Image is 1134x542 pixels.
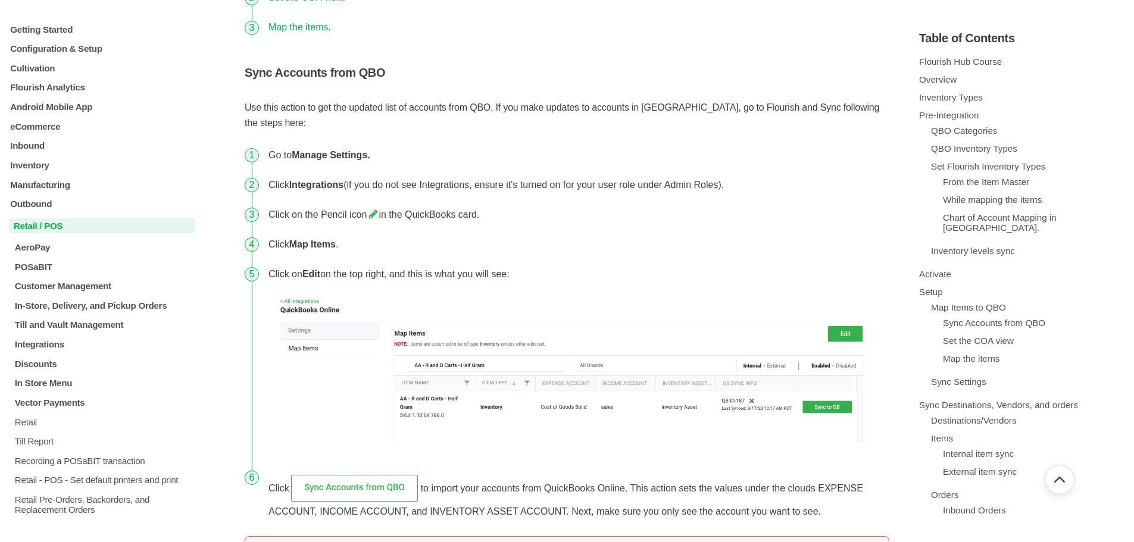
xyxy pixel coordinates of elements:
[264,463,889,527] li: Click to import your accounts from QuickBooks Online. This action sets the values under the cloud...
[931,377,986,387] a: Sync Settings
[264,170,889,200] li: Click (if you do not see Integrations, ensure it's turned on for your user role under Admin Roles).
[1045,465,1074,494] button: Go back to top of document
[9,261,195,271] a: POSaBIT
[9,281,195,291] a: Customer Management
[943,212,1057,233] a: Chart of Account Mapping in [GEOGRAPHIC_DATA].
[14,416,195,427] p: Retail
[9,397,195,408] a: Vector Payments
[9,82,195,92] a: Flourish Analytics
[9,62,195,73] a: Cultivation
[9,319,195,330] a: Till and Vault Management
[919,269,951,279] a: Activate
[14,319,195,330] p: Till and Vault Management
[931,246,1015,256] a: Inventory levels sync
[943,505,1006,515] a: Inbound Orders
[931,490,958,500] a: Orders
[14,281,195,291] p: Customer Management
[9,300,195,311] a: In-Store, Delivery, and Pickup Orders
[14,436,195,446] p: Till Report
[9,140,195,151] a: Inbound
[14,242,195,252] p: AeroPay
[919,12,1125,524] section: Table of Contents
[245,100,889,131] p: Use this action to get the updated list of accounts from QBO. If you make updates to accounts in ...
[14,456,195,466] p: Recording a POSaBIT transaction
[9,179,195,189] a: Manufacturing
[943,177,1029,187] a: From the Item Master
[9,378,195,388] a: In Store Menu
[302,269,320,279] strong: Edit
[14,339,195,349] p: Integrations
[9,494,195,515] a: Retail Pre-Orders, Backorders, and Replacement Orders
[9,102,195,112] a: Android Mobile App
[9,339,195,349] a: Integrations
[289,239,336,249] strong: Map Items
[264,259,889,463] li: Click on on the top right, and this is what you will see:
[943,449,1014,459] a: Internal item sync
[367,209,379,221] img: screenshot-2023-08-02-at-3-27-24-pm.png
[14,494,195,515] p: Retail Pre-Orders, Backorders, and Replacement Orders
[292,150,370,160] strong: Manage Settings.
[289,180,344,190] strong: Integrations
[931,415,1017,425] a: Destinations/Vendors
[919,400,1078,410] a: Sync Destinations, Vendors, and orders
[931,302,1006,312] a: Map Items to QBO
[9,456,195,466] a: Recording a POSaBIT transaction
[931,126,997,136] a: QBO Categories
[14,378,195,388] p: In Store Menu
[9,358,195,368] a: Discounts
[14,261,195,271] p: POSaBIT
[9,242,195,252] a: AeroPay
[9,24,195,34] a: Getting Started
[919,32,1125,45] h5: Table of Contents
[943,336,1014,346] a: Set the COA view
[9,43,195,54] a: Configuration & Setup
[264,12,889,42] li: .
[931,143,1017,153] a: QBO Inventory Types
[268,292,885,442] img: aaaa.png
[919,110,979,120] a: Pre-Integration
[919,57,1002,67] a: Flourish Hub Course
[931,433,953,443] a: Items
[943,523,1013,533] a: Outbound Orders
[919,287,943,297] a: Setup
[919,74,957,84] a: Overview
[943,466,1017,477] a: External item sync
[943,353,999,364] a: Map the items
[289,472,421,506] img: screenshot-2023-08-02-at-12-43-24-pm.png
[9,160,195,170] a: Inventory
[943,318,1045,328] a: Sync Accounts from QBO
[9,199,195,209] a: Outbound
[9,218,195,233] a: Retail / POS
[264,200,889,230] li: Click on the Pencil icon in the QuickBooks card.
[943,195,1042,205] a: While mapping the items
[9,416,195,427] a: Retail
[919,92,983,102] a: Inventory Types
[14,358,195,368] p: Discounts
[9,475,195,485] a: Retail - POS - Set default printers and print
[264,140,889,170] li: Go to
[931,161,1045,171] a: Set Flourish Inventory Types
[14,475,195,485] p: Retail - POS - Set default printers and print
[268,22,328,32] a: Map the items
[245,66,889,80] h5: Sync Accounts from QBO
[9,121,195,131] a: eCommerce
[14,397,195,408] p: Vector Payments
[14,300,195,311] p: In-Store, Delivery, and Pickup Orders
[264,230,889,259] li: Click .
[9,436,195,446] a: Till Report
